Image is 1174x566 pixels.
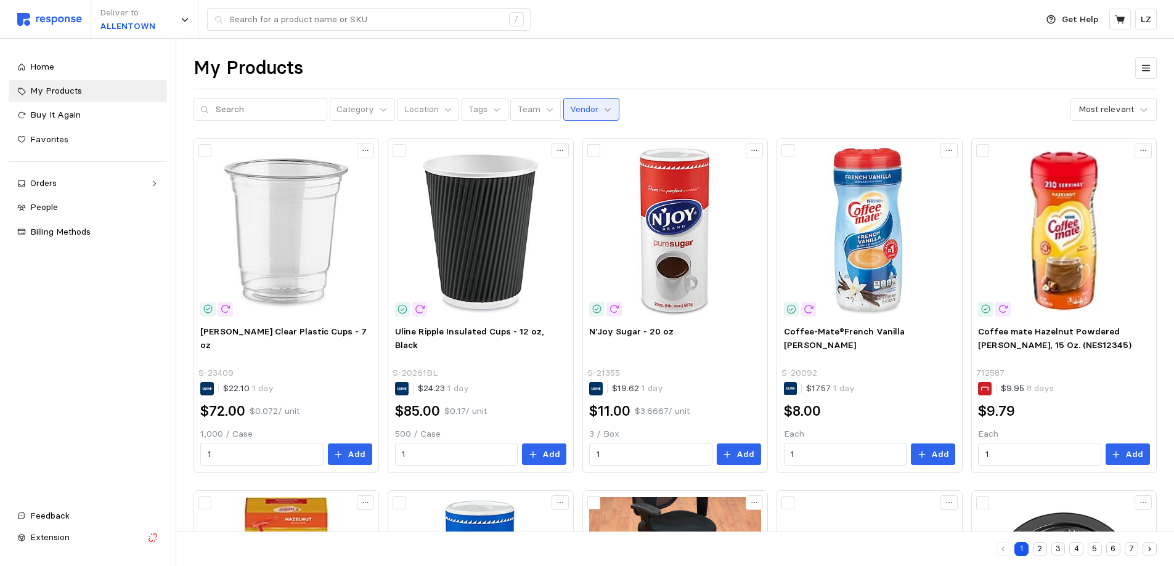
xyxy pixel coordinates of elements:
p: $9.95 [1001,382,1054,395]
button: Add [911,443,955,466]
button: 7 [1125,542,1139,556]
span: 1 day [445,382,469,394]
button: Add [717,443,761,466]
h2: $11.00 [589,402,630,421]
button: Add [1106,443,1150,466]
button: 5 [1088,542,1102,556]
p: LZ [1141,13,1151,26]
p: S-21355 [587,366,620,380]
input: Qty [208,443,316,466]
p: Add [931,448,949,461]
span: [PERSON_NAME] Clear Plastic Cups - 7 oz [200,326,367,350]
span: Coffee-Mate®French Vanilla [PERSON_NAME] [784,326,905,350]
p: Each [978,427,1149,441]
p: Add [1125,448,1143,461]
p: 712587 [976,366,1005,380]
a: People [9,196,167,219]
span: Uline Ripple Insulated Cups - 12 oz, Black [395,326,544,350]
p: Add [542,448,560,461]
h2: $8.00 [784,402,821,421]
a: Buy It Again [9,104,167,126]
img: svg%3e [17,13,82,26]
p: Add [736,448,754,461]
span: N'Joy Sugar - 20 oz [589,326,674,337]
span: 8 days [1024,382,1054,394]
span: Extension [30,532,70,543]
input: Qty [791,443,899,466]
button: Team [510,98,561,121]
span: Feedback [30,510,70,521]
button: Location [397,98,459,121]
p: Add [348,448,365,461]
button: Category [330,98,395,121]
p: Team [518,103,540,116]
img: S-23409 [200,145,372,317]
span: Coffee mate Hazelnut Powdered [PERSON_NAME], 15 Oz. (NES12345) [978,326,1131,350]
input: Search for a product name or SKU [229,9,502,31]
p: Vendor [570,103,598,116]
h2: $72.00 [200,402,245,421]
a: My Products [9,80,167,102]
a: Home [9,56,167,78]
p: 1,000 / Case [200,427,372,441]
h2: $85.00 [395,402,440,421]
img: S-20092 [784,145,955,317]
p: ALLENTOWN [100,20,155,33]
p: S-23409 [198,366,234,380]
button: Get Help [1039,8,1106,31]
img: S-20261BL [395,145,566,317]
span: Billing Methods [30,226,91,237]
p: 500 / Case [395,427,566,441]
span: 1 day [831,382,855,394]
span: Favorites [30,134,68,145]
button: 6 [1106,542,1120,556]
h2: $9.79 [978,402,1015,421]
p: S-20261BL [393,366,438,380]
button: Extension [9,527,167,549]
input: Qty [402,443,510,466]
h1: My Products [194,56,303,80]
p: $17.57 [806,382,855,395]
p: $19.62 [612,382,663,395]
p: S-20092 [781,366,817,380]
div: / [509,12,524,27]
a: Orders [9,172,167,195]
button: Tags [462,98,508,121]
button: Add [328,443,372,466]
img: S-21355 [589,145,760,317]
input: Qty [597,443,705,466]
p: $0.17 / unit [444,405,487,418]
button: 2 [1033,542,1047,556]
button: 3 [1051,542,1066,556]
span: 1 day [250,382,274,394]
span: 1 day [639,382,663,394]
p: $0.072 / unit [250,405,300,418]
input: Qty [985,443,1094,466]
button: 4 [1069,542,1083,556]
p: Tags [468,103,487,116]
p: Each [784,427,955,441]
span: My Products [30,85,82,96]
div: Most relevant [1078,103,1134,116]
button: Feedback [9,505,167,527]
span: People [30,201,58,212]
p: Get Help [1062,13,1098,26]
img: A1048F19-9B02-47CE-86B1328FF016F105_sc7 [978,145,1149,317]
p: $24.23 [418,382,469,395]
button: 1 [1014,542,1029,556]
div: Orders [30,177,145,190]
p: Location [404,103,439,116]
a: Favorites [9,129,167,151]
p: $3.6667 / unit [635,405,690,418]
p: Category [336,103,374,116]
input: Search [216,99,320,121]
span: Home [30,61,54,72]
p: Deliver to [100,6,155,20]
p: $22.10 [223,382,274,395]
span: Buy It Again [30,109,81,120]
button: Add [522,443,566,466]
button: LZ [1135,9,1157,30]
button: Vendor [563,98,619,121]
p: 3 / Box [589,427,760,441]
a: Billing Methods [9,221,167,243]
